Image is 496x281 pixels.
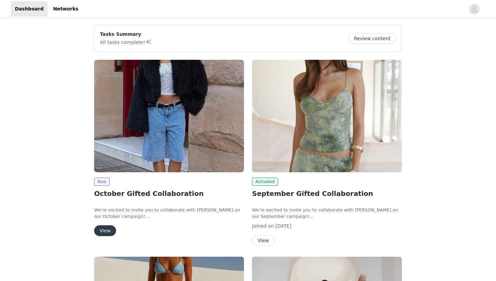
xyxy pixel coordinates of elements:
[252,60,402,172] img: Peppermayo USA
[252,188,402,199] h2: September Gifted Collaboration
[94,225,116,236] button: View
[94,60,244,172] img: Peppermayo USA
[252,235,275,246] button: View
[252,178,278,186] span: Activated
[471,4,477,15] div: avatar
[49,1,82,17] a: Networks
[252,238,275,243] a: View
[252,207,402,220] p: We’re excited to invite you to collaborate with [PERSON_NAME] on our September campaign!
[11,1,48,17] a: Dashboard
[252,223,274,229] span: Joined on
[94,188,244,199] h2: October Gifted Collaboration
[348,33,396,44] button: Review content
[100,38,152,46] p: All tasks complete!
[94,207,244,220] p: We’re excited to invite you to collaborate with [PERSON_NAME] on our October campaign!
[94,228,116,233] a: View
[100,31,152,38] p: Tasks Summary
[94,178,110,186] span: New
[275,223,291,229] span: [DATE]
